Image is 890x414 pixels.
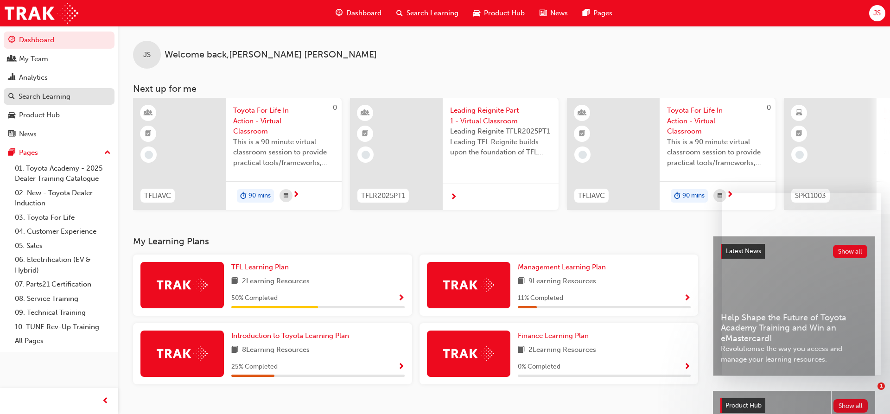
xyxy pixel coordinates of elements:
[231,263,289,271] span: TFL Learning Plan
[19,91,70,102] div: Search Learning
[362,107,369,119] span: learningResourceType_INSTRUCTOR_LED-icon
[389,4,466,23] a: search-iconSearch Learning
[674,190,680,202] span: duration-icon
[443,346,494,361] img: Trak
[362,128,369,140] span: booktick-icon
[333,103,337,112] span: 0
[336,7,343,19] span: guage-icon
[231,331,353,341] a: Introduction to Toyota Learning Plan
[145,128,152,140] span: booktick-icon
[328,4,389,23] a: guage-iconDashboard
[720,398,868,413] a: Product HubShow all
[450,105,551,126] span: Leading Reignite Part 1 - Virtual Classroom
[8,130,15,139] span: news-icon
[532,4,575,23] a: news-iconNews
[450,126,551,158] span: Leading Reignite TFLR2025PT1 Leading TFL Reignite builds upon the foundation of TFL Reignite, rea...
[540,7,547,19] span: news-icon
[518,344,525,356] span: book-icon
[11,161,114,186] a: 01. Toyota Academy - 2025 Dealer Training Catalogue
[684,293,691,304] button: Show Progress
[4,126,114,143] a: News
[19,110,60,121] div: Product Hub
[718,190,722,202] span: calendar-icon
[579,107,585,119] span: learningResourceType_INSTRUCTOR_LED-icon
[8,93,15,101] span: search-icon
[157,346,208,361] img: Trak
[104,147,111,159] span: up-icon
[284,190,288,202] span: calendar-icon
[4,144,114,161] button: Pages
[350,98,559,210] a: TFLR2025PT1Leading Reignite Part 1 - Virtual ClassroomLeading Reignite TFLR2025PT1 Leading TFL Re...
[11,224,114,239] a: 04. Customer Experience
[398,363,405,371] span: Show Progress
[231,331,349,340] span: Introduction to Toyota Learning Plan
[8,55,15,64] span: people-icon
[11,306,114,320] a: 09. Technical Training
[292,191,299,199] span: next-icon
[362,151,370,159] span: learningRecordVerb_NONE-icon
[443,278,494,292] img: Trak
[518,262,610,273] a: Management Learning Plan
[242,344,310,356] span: 8 Learning Resources
[877,382,885,390] span: 1
[579,128,585,140] span: booktick-icon
[518,293,563,304] span: 11 % Completed
[4,32,114,49] a: Dashboard
[11,334,114,348] a: All Pages
[667,137,768,168] span: This is a 90 minute virtual classroom session to provide practical tools/frameworks, behaviours a...
[518,263,606,271] span: Management Learning Plan
[19,147,38,158] div: Pages
[11,277,114,292] a: 07. Parts21 Certification
[796,128,802,140] span: booktick-icon
[593,8,612,19] span: Pages
[407,8,458,19] span: Search Learning
[518,331,589,340] span: Finance Learning Plan
[8,111,15,120] span: car-icon
[231,262,292,273] a: TFL Learning Plan
[575,4,620,23] a: pages-iconPages
[396,7,403,19] span: search-icon
[528,276,596,287] span: 9 Learning Resources
[833,399,868,413] button: Show all
[346,8,381,19] span: Dashboard
[398,293,405,304] button: Show Progress
[102,395,109,407] span: prev-icon
[550,8,568,19] span: News
[450,193,457,202] span: next-icon
[466,4,532,23] a: car-iconProduct Hub
[767,103,771,112] span: 0
[398,294,405,303] span: Show Progress
[5,3,78,24] img: Trak
[231,276,238,287] span: book-icon
[143,50,151,60] span: JS
[726,191,733,199] span: next-icon
[242,276,310,287] span: 2 Learning Resources
[157,278,208,292] img: Trak
[578,151,587,159] span: learningRecordVerb_NONE-icon
[4,30,114,144] button: DashboardMy TeamAnalyticsSearch LearningProduct HubNews
[11,186,114,210] a: 02. New - Toyota Dealer Induction
[667,105,768,137] span: Toyota For Life In Action - Virtual Classroom
[684,363,691,371] span: Show Progress
[684,294,691,303] span: Show Progress
[11,292,114,306] a: 08. Service Training
[11,320,114,334] a: 10. TUNE Rev-Up Training
[133,98,342,210] a: 0TFLIAVCToyota For Life In Action - Virtual ClassroomThis is a 90 minute virtual classroom sessio...
[11,253,114,277] a: 06. Electrification (EV & Hybrid)
[248,191,271,201] span: 90 mins
[721,312,867,344] span: Help Shape the Future of Toyota Academy Training and Win an eMastercard!
[721,344,867,364] span: Revolutionise the way you access and manage your learning resources.
[240,190,247,202] span: duration-icon
[725,401,762,409] span: Product Hub
[19,129,37,140] div: News
[233,137,334,168] span: This is a 90 minute virtual classroom session to provide practical tools/frameworks, behaviours a...
[796,107,802,119] span: learningResourceType_ELEARNING-icon
[8,36,15,45] span: guage-icon
[795,191,826,201] span: SPK11003
[19,54,48,64] div: My Team
[361,191,405,201] span: TFLR2025PT1
[133,236,698,247] h3: My Learning Plans
[721,244,867,259] a: Latest NewsShow all
[8,149,15,157] span: pages-icon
